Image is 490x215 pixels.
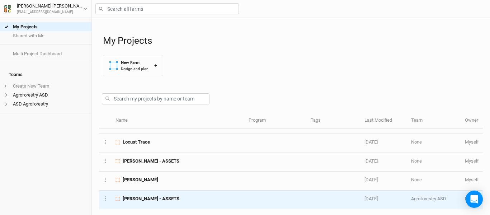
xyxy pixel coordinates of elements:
[461,113,483,128] th: Owner
[4,83,7,89] span: +
[364,196,378,201] span: Feb 25, 2025 1:04 PM
[364,139,378,145] span: Feb 25, 2025 9:23 PM
[407,153,461,172] td: None
[17,10,84,15] div: [EMAIL_ADDRESS][DOMAIN_NAME]
[123,177,158,183] span: Harmony Hill - Ingersoll
[465,139,479,145] span: etweardy@asdevelop.org
[361,113,407,128] th: Last Modified
[407,191,461,209] td: Agroforestry ASD
[102,93,209,104] input: Search my projects by name or team
[123,196,179,202] span: Mooney - ASSETS
[407,172,461,190] td: None
[103,35,483,46] h1: My Projects
[407,134,461,153] td: None
[154,62,157,69] div: +
[364,177,378,182] span: Feb 25, 2025 1:04 PM
[364,158,378,164] span: Feb 25, 2025 1:04 PM
[4,67,87,82] h4: Teams
[465,177,479,182] span: etweardy@asdevelop.org
[121,66,149,71] div: Design and plan
[103,55,163,76] button: New FarmDesign and plan+
[307,113,361,128] th: Tags
[465,158,479,164] span: etweardy@asdevelop.org
[4,2,88,15] button: [PERSON_NAME] [PERSON_NAME][EMAIL_ADDRESS][DOMAIN_NAME]
[407,113,461,128] th: Team
[121,60,149,66] div: New Farm
[112,113,245,128] th: Name
[95,3,239,14] input: Search all farms
[245,113,306,128] th: Program
[123,158,179,164] span: Woods - ASSETS
[466,191,483,208] div: Open Intercom Messenger
[465,196,479,201] span: etweardy@asdevelop.org
[17,3,84,10] div: [PERSON_NAME] [PERSON_NAME]
[123,139,150,145] span: Locust Trace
